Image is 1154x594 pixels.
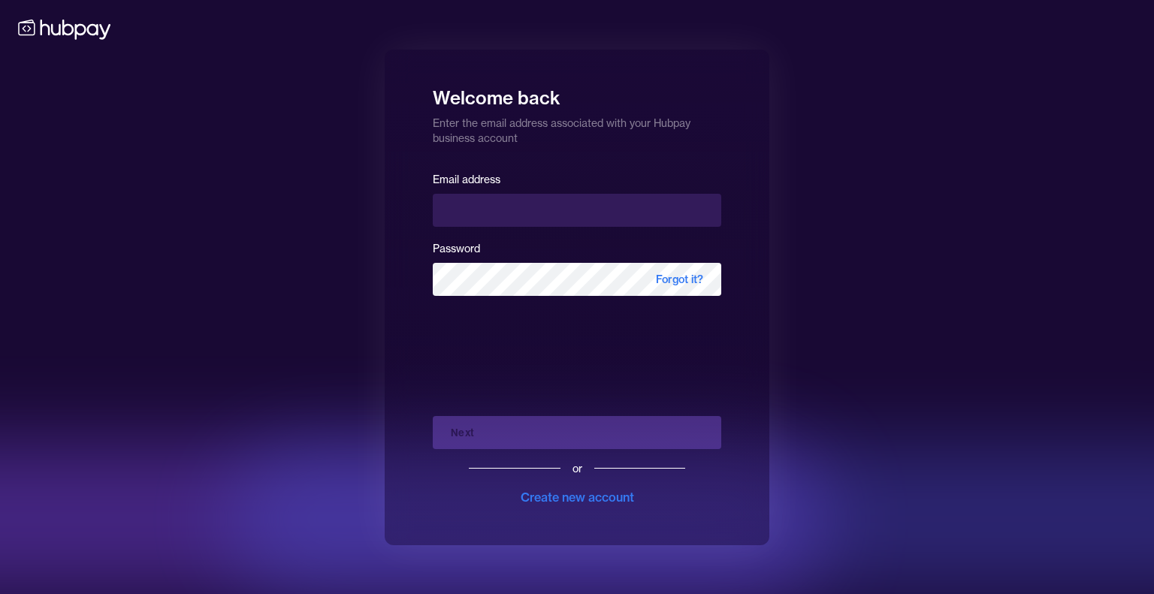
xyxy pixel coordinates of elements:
[433,173,500,186] label: Email address
[638,263,721,296] span: Forgot it?
[433,77,721,110] h1: Welcome back
[572,461,582,476] div: or
[433,242,480,255] label: Password
[433,110,721,146] p: Enter the email address associated with your Hubpay business account
[521,488,634,506] div: Create new account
